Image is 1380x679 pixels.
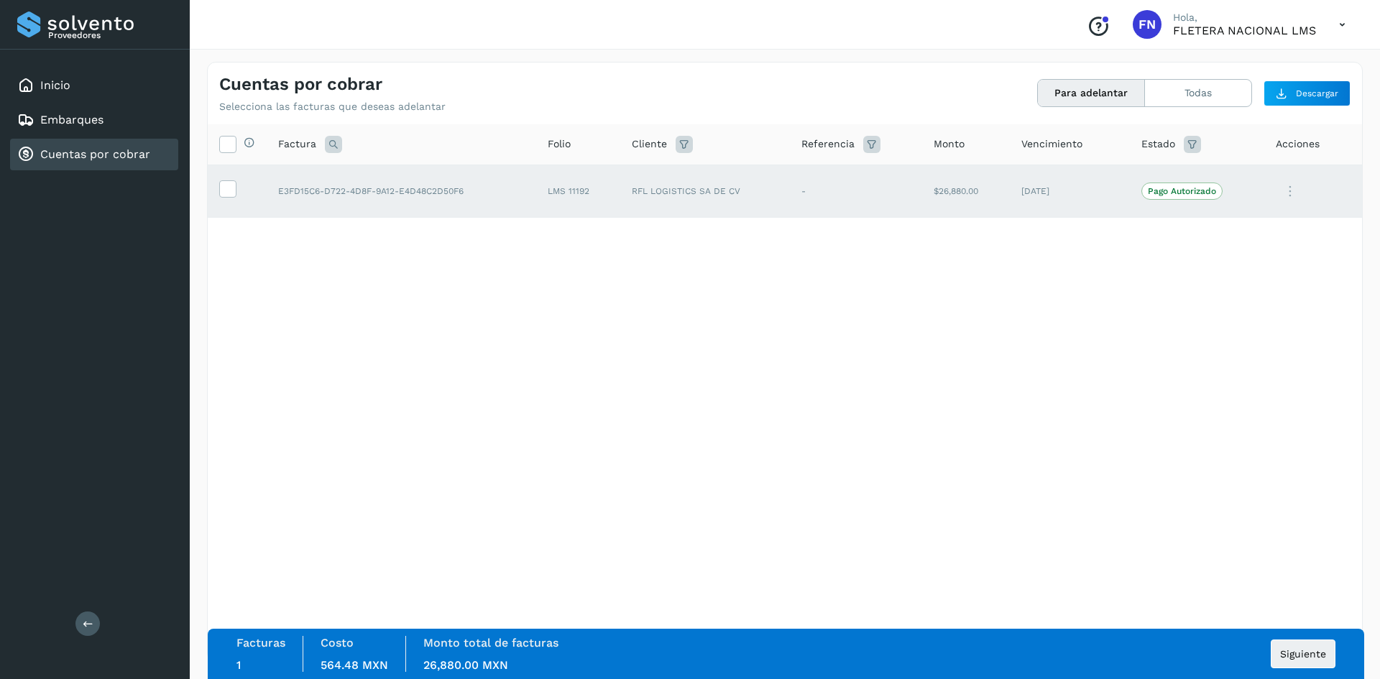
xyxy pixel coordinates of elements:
[1271,639,1335,668] button: Siguiente
[1010,165,1130,218] td: [DATE]
[40,147,150,161] a: Cuentas por cobrar
[219,74,382,95] h4: Cuentas por cobrar
[1148,186,1216,196] p: Pago Autorizado
[48,30,172,40] p: Proveedores
[1173,11,1316,24] p: Hola,
[321,658,388,672] span: 564.48 MXN
[219,101,446,113] p: Selecciona las facturas que deseas adelantar
[1280,649,1326,659] span: Siguiente
[1038,80,1145,106] button: Para adelantar
[1173,24,1316,37] p: FLETERA NACIONAL LMS
[10,139,178,170] div: Cuentas por cobrar
[40,78,70,92] a: Inicio
[1141,137,1175,152] span: Estado
[934,137,965,152] span: Monto
[790,165,922,218] td: -
[620,165,791,218] td: RFL LOGISTICS SA DE CV
[1276,137,1320,152] span: Acciones
[1264,80,1351,106] button: Descargar
[10,70,178,101] div: Inicio
[267,165,536,218] td: E3FD15C6-D722-4D8F-9A12-E4D48C2D50F6
[236,636,285,650] label: Facturas
[536,165,620,218] td: LMS 11192
[236,658,241,672] span: 1
[278,137,316,152] span: Factura
[423,636,558,650] label: Monto total de facturas
[922,165,1010,218] td: $26,880.00
[801,137,855,152] span: Referencia
[423,658,508,672] span: 26,880.00 MXN
[10,104,178,136] div: Embarques
[1021,137,1082,152] span: Vencimiento
[40,113,103,126] a: Embarques
[321,636,354,650] label: Costo
[548,137,571,152] span: Folio
[632,137,667,152] span: Cliente
[1145,80,1251,106] button: Todas
[1296,87,1338,100] span: Descargar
